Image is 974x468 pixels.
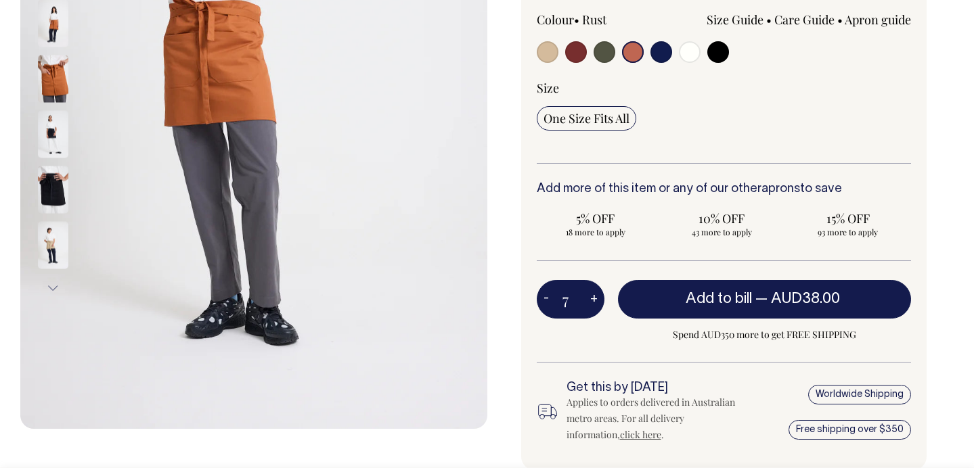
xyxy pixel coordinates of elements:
[707,11,763,28] a: Size Guide
[544,110,629,126] span: One Size Fits All
[771,292,840,306] span: AUD38.00
[38,166,68,213] img: black
[669,227,774,237] span: 43 more to apply
[537,80,912,96] div: Size
[567,394,740,443] div: Applies to orders delivered in Australian metro areas. For all delivery information, .
[669,210,774,227] span: 10% OFF
[755,292,843,306] span: —
[837,11,843,28] span: •
[845,11,911,28] a: Apron guide
[795,210,900,227] span: 15% OFF
[537,286,556,313] button: -
[537,206,655,241] input: 5% OFF 18 more to apply
[43,273,63,303] button: Next
[567,381,740,395] h6: Get this by [DATE]
[537,183,912,196] h6: Add more of this item or any of our other to save
[618,280,912,318] button: Add to bill —AUD38.00
[38,55,68,102] img: rust
[583,286,604,313] button: +
[574,11,579,28] span: •
[766,11,772,28] span: •
[761,183,800,195] a: aprons
[618,327,912,343] span: Spend AUD350 more to get FREE SHIPPING
[38,110,68,158] img: black
[544,210,648,227] span: 5% OFF
[795,227,900,237] span: 93 more to apply
[620,428,661,441] a: click here
[537,106,636,131] input: One Size Fits All
[38,221,68,268] img: khaki
[544,227,648,237] span: 18 more to apply
[789,206,906,241] input: 15% OFF 93 more to apply
[663,206,780,241] input: 10% OFF 43 more to apply
[774,11,835,28] a: Care Guide
[537,11,686,28] div: Colour
[582,11,606,28] label: Rust
[686,292,752,306] span: Add to bill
